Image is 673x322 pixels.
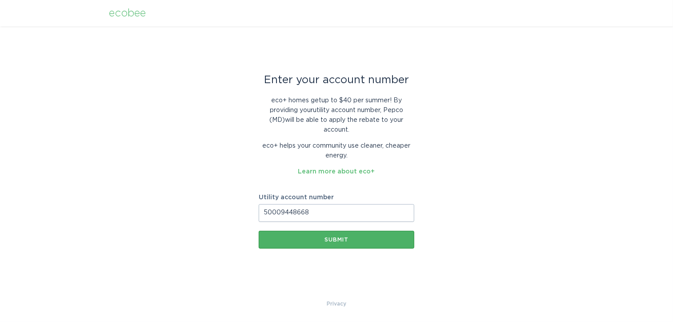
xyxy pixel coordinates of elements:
[327,299,346,309] a: Privacy Policy & Terms of Use
[259,96,414,135] p: eco+ homes get up to $40 per summer ! By providing your utility account number , Pepco (MD) will ...
[298,169,375,175] a: Learn more about eco+
[259,231,414,249] button: Submit
[109,8,146,18] div: ecobee
[263,237,410,242] div: Submit
[259,194,414,201] label: Utility account number
[259,75,414,85] div: Enter your account number
[259,141,414,161] p: eco+ helps your community use cleaner, cheaper energy.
